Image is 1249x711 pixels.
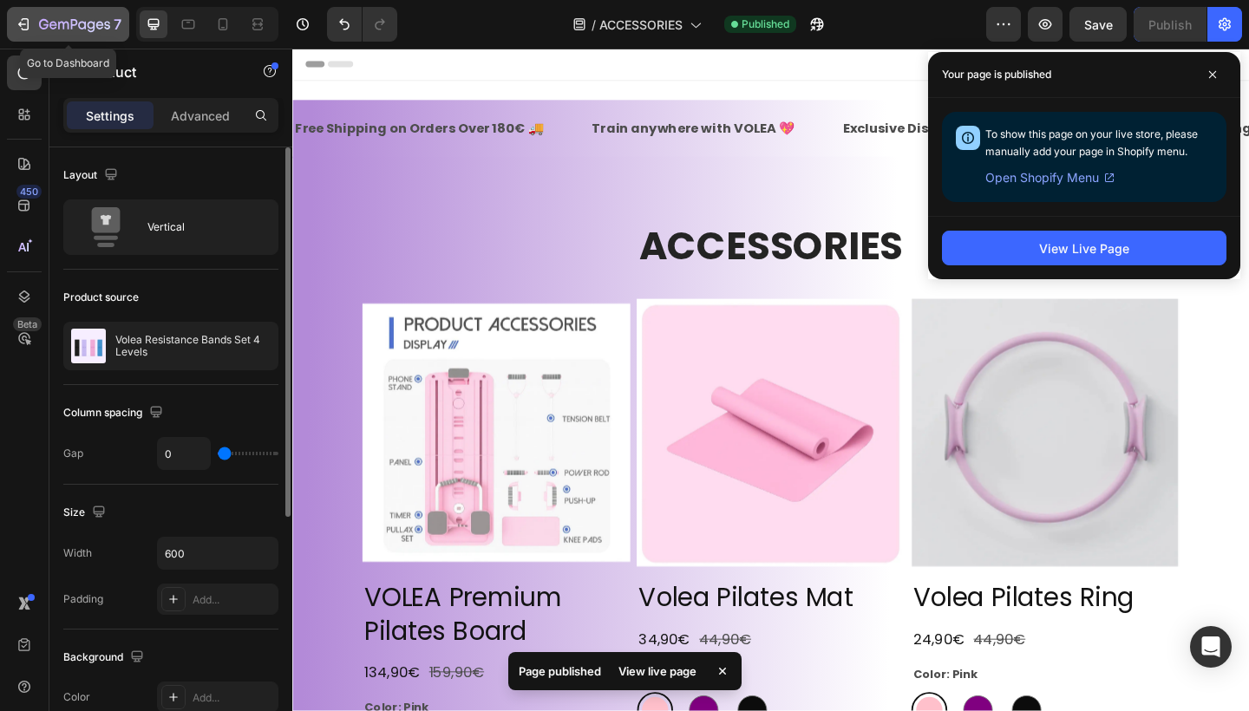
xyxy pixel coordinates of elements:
[63,164,121,187] div: Layout
[63,646,147,669] div: Background
[942,231,1226,265] button: View Live Page
[599,16,683,34] span: ACCESSORIES
[84,62,232,82] p: Product
[193,690,274,706] div: Add...
[942,66,1051,83] p: Your page is published
[957,75,1118,101] p: Get moving [DATE] ⚡
[1134,7,1206,42] button: Publish
[673,631,732,655] div: 24,90€
[985,127,1198,158] span: To show this page on your live store, please manually add your page in Shopify menu.
[1190,626,1232,668] div: Open Intercom Messenger
[114,14,121,35] p: 7
[1148,16,1192,34] div: Publish
[193,592,274,608] div: Add...
[739,631,799,655] div: 44,90€
[673,669,747,694] legend: Color: Pink
[1084,17,1113,32] span: Save
[673,272,965,564] img: VOLEA PILATES RING - PINK
[86,107,134,125] p: Settings
[71,329,106,363] img: product feature img
[76,272,368,564] a: VOLEA Premium Pilates Board
[292,49,1249,711] iframe: Design area
[115,334,271,358] p: Volea Resistance Bands Set 4 Levels
[673,577,965,617] h1: Volea Pilates Ring
[519,662,601,680] p: Page published
[76,577,368,653] h1: VOLEA Premium Pilates Board
[1069,7,1127,42] button: Save
[327,7,397,42] div: Undo/Redo
[592,16,596,34] span: /
[598,75,905,101] p: Exclusive Discount: 20% off VOLEA Pack 🎀
[76,667,140,690] div: 134,90€
[325,77,546,97] strong: Train anywhere with VOLEA 💖
[375,272,666,564] img: VOLEA PILATES MAT - PINK
[63,689,90,705] div: Color
[375,631,434,655] div: 34,90€
[7,7,129,42] button: 7
[158,538,278,569] input: Auto
[147,667,210,690] div: 159,90€
[375,272,666,564] a: Volea Pilates Mat
[441,631,500,655] div: 44,90€
[63,591,103,607] div: Padding
[171,107,230,125] p: Advanced
[63,446,83,461] div: Gap
[63,290,139,305] div: Product source
[76,187,965,245] h2: ACCESSORIES
[742,16,789,32] span: Published
[16,185,42,199] div: 450
[147,207,253,247] div: Vertical
[63,545,92,561] div: Width
[375,577,666,617] h1: Volea Pilates Mat
[985,167,1099,188] span: Open Shopify Menu
[13,317,42,331] div: Beta
[63,401,167,425] div: Column spacing
[673,272,965,564] a: Volea Pilates Ring
[375,669,448,694] legend: Color: Pink
[608,659,707,683] div: View live page
[1039,239,1129,258] div: View Live Page
[158,438,210,469] input: Auto
[63,501,109,525] div: Size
